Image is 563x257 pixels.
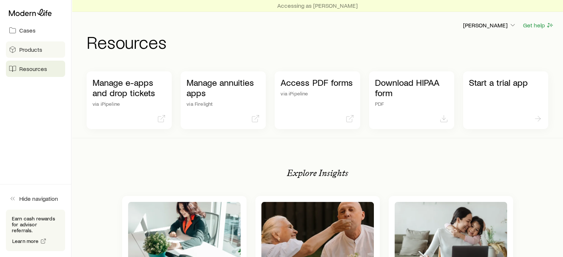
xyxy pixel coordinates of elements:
p: PDF [375,101,448,107]
p: Manage e-apps and drop tickets [93,77,166,98]
p: Start a trial app [469,77,542,88]
p: via iPipeline [93,101,166,107]
p: via Firelight [187,101,260,107]
a: Products [6,41,65,58]
p: Accessing as [PERSON_NAME] [277,2,358,9]
p: Earn cash rewards for advisor referrals. [12,216,59,233]
div: Earn cash rewards for advisor referrals.Learn more [6,210,65,251]
a: Resources [6,61,65,77]
button: [PERSON_NAME] [463,21,517,30]
span: Hide navigation [19,195,58,202]
p: [PERSON_NAME] [463,21,516,29]
p: Manage annuities apps [187,77,260,98]
a: Cases [6,22,65,38]
span: Cases [19,27,36,34]
span: Learn more [12,239,39,244]
button: Hide navigation [6,190,65,207]
span: Resources [19,65,47,72]
p: Download HIPAA form [375,77,448,98]
p: Explore Insights [287,168,348,178]
p: Access PDF forms [281,77,354,88]
a: Download HIPAA formPDF [369,71,454,129]
h1: Resources [87,33,554,51]
p: via iPipeline [281,91,354,97]
span: Products [19,46,42,53]
button: Get help [523,21,554,30]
